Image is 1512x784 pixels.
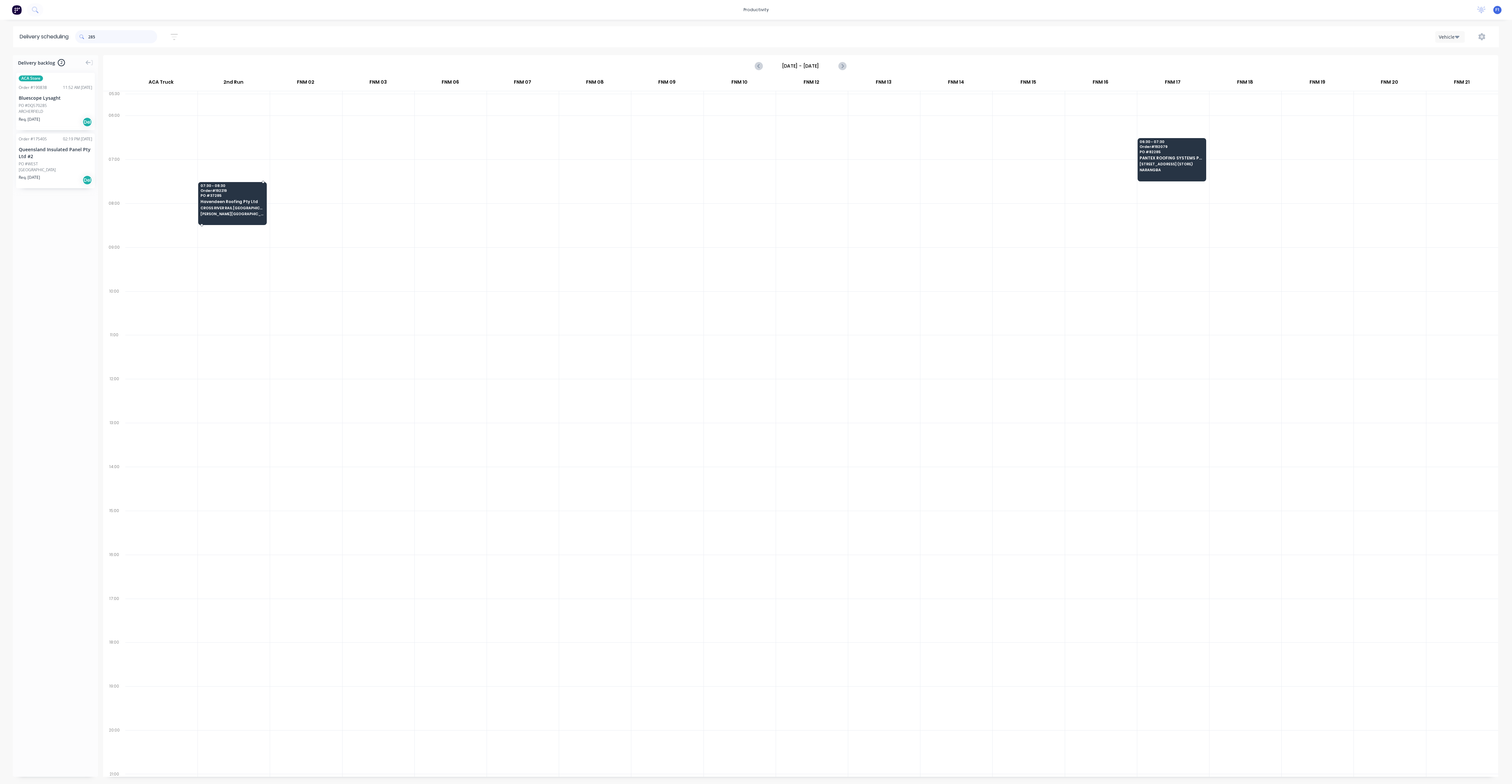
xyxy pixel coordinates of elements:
span: [STREET_ADDRESS] (STORE) [1140,162,1203,166]
input: Search for orders [88,30,157,43]
div: FNM 10 [703,76,775,91]
span: Order # 192219 [200,189,264,193]
span: Req. [DATE] [19,175,40,180]
div: 07:00 [103,155,125,199]
span: PO # 82285 [1140,150,1203,154]
div: FNM 13 [848,76,920,91]
div: 13:00 [103,419,125,463]
div: FNM 03 [342,76,414,91]
span: Havendeen Roofing Pty Ltd [200,199,264,204]
div: FNM 21 [1426,76,1498,91]
span: 06:30 - 07:30 [1140,140,1203,144]
div: 08:00 [103,199,125,243]
div: Queensland Insulated Panel Pty Ltd #2 [19,146,92,160]
span: ACA Store [19,75,43,81]
div: 16:00 [103,551,125,595]
div: 17:00 [103,595,125,639]
div: 12:00 [103,375,125,419]
div: FNM 20 [1354,76,1425,91]
span: CROSS RIVER RAIL [GEOGRAPHIC_DATA] [200,206,264,210]
div: FNM 08 [559,76,631,91]
div: 20:00 [103,726,125,770]
div: 11:00 [103,331,125,375]
div: ARCHERFIELD [19,109,92,114]
div: Delivery scheduling [13,26,75,47]
div: Del [82,117,92,127]
button: Vehicle [1435,31,1465,43]
div: PO #DQ570285 [19,103,47,109]
div: 2nd Run [198,76,269,91]
div: Vehicle [1439,33,1458,40]
div: FNM 14 [920,76,992,91]
div: Bluescope Lysaght [19,94,92,101]
div: Order # 175405 [19,136,47,142]
div: 02:19 PM [DATE] [63,136,92,142]
div: PO #WEST [19,161,38,167]
div: Order # 190838 [19,85,47,91]
div: FNM 07 [487,76,558,91]
div: 09:00 [103,243,125,287]
div: 10:00 [103,287,125,331]
div: FNM 18 [1209,76,1281,91]
span: 07:30 - 08:30 [200,184,264,188]
span: Order # 192079 [1140,145,1203,149]
div: [GEOGRAPHIC_DATA] [19,167,92,173]
span: F1 [1495,7,1500,13]
div: FNM 15 [992,76,1064,91]
div: 21:00 [103,770,125,778]
div: 19:00 [103,682,125,726]
div: 15:00 [103,507,125,551]
div: Del [82,175,92,185]
span: NARANGBA [1140,168,1203,172]
div: FNM 02 [270,76,342,91]
img: Factory [12,5,22,15]
span: 2 [58,59,65,66]
div: 14:00 [103,463,125,507]
span: Delivery backlog [18,59,55,66]
div: 18:00 [103,638,125,682]
div: FNM 16 [1064,76,1136,91]
div: FNM 06 [414,76,486,91]
div: productivity [740,5,772,15]
div: 11:52 AM [DATE] [63,85,92,91]
div: FNM 17 [1137,76,1209,91]
div: 05:30 [103,90,125,112]
span: Req. [DATE] [19,116,40,122]
div: 06:00 [103,112,125,155]
span: [PERSON_NAME][GEOGRAPHIC_DATA] [200,212,264,216]
div: FNM 09 [631,76,703,91]
span: PO # 37285 [200,194,264,197]
div: FNM 12 [776,76,848,91]
div: ACA Truck [125,76,197,91]
div: FNM 19 [1281,76,1353,91]
span: PANTEX ROOFING SYSTEMS PTY LTD [1140,156,1203,160]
